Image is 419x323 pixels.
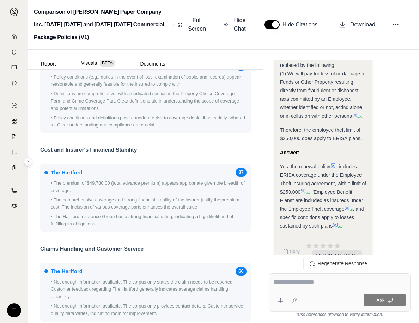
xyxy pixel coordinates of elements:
[34,6,170,44] h2: Comparison of [PERSON_NAME] Paper Company Inc. [DATE]-[DATE] and [DATE]-[DATE] Commercial Package...
[5,99,24,113] a: Single Policy
[7,303,21,317] div: T
[360,113,362,119] span: .
[51,74,247,88] p: • Policy conditions (e.g., duties in the event of loss, examination of books and records) appear ...
[5,61,24,75] a: Prompt Library
[51,90,247,112] p: • Definitions are comprehensive, with a dedicated section in the Property Choice Coverage Form an...
[236,168,246,177] span: 87
[290,249,300,254] span: Copy
[68,57,127,69] button: Visuals
[51,180,247,194] p: • The premium of $49,780.00 (total advance premium) appears appropriate given the breadth of cove...
[312,250,362,262] span: CLICK TO RATE
[376,297,384,303] span: Ask
[280,189,363,212] span: . "Employee Benefit Plans" are included as insureds under the Employee Theft coverage
[303,258,376,269] button: Regenerate Response
[280,206,364,229] span: , and specific conditions apply to losses sustained by such plans
[187,16,207,33] span: Full Screen
[280,71,366,119] span: (1) We will pay for loss of or damage to Funds or Other Property resulting directly from fraudule...
[221,13,250,36] button: Hide Chat
[51,267,83,275] span: The Hartford
[51,213,247,228] p: • The Hartford Insurance Group has a strong financial rating, indicating a high likelihood of ful...
[100,60,115,67] span: BETA
[127,58,178,69] button: Documents
[51,114,247,129] p: • Policy conditions and definitions pose a moderate risk to coverage denial if not strictly adher...
[236,267,246,276] span: 60
[28,58,68,69] button: Report
[5,114,24,128] a: Policy Comparisons
[280,164,366,195] span: includes ERISA coverage under the Employee Theft insuring agreement, with a limit of $250,000
[280,244,303,259] button: Copy
[269,312,411,317] div: *Use references provided to verify information.
[280,127,362,141] span: Therefore, the employee theft limit of $250,000 does apply to ERISA plans.
[318,261,367,266] span: Regenerate Response
[232,16,247,33] span: Hide Chat
[341,223,342,229] span: .
[5,130,24,144] a: Claim Coverage
[5,76,24,90] a: Chat
[280,150,299,155] strong: Answer:
[175,13,210,36] button: Full Screen
[40,144,251,160] h3: Cost and Insurer's Financial Stability
[5,161,24,175] a: Coverage Table
[51,168,83,177] span: The Hartford
[5,145,24,159] a: Custom Report
[5,199,24,213] a: Legal Search Engine
[336,18,378,32] button: Download
[350,20,375,29] span: Download
[5,45,24,59] a: Documents Vault
[51,197,247,211] p: • The comprehensive coverage and strong financial stability of the insurer justify the premium co...
[5,183,24,197] a: Contract Analysis
[5,30,24,44] a: Home
[7,5,21,19] button: Expand sidebar
[280,37,366,68] span: With respect to losses sustained or Discovered by any such [MEDICAL_DATA].1. Employee Theft is re...
[24,157,32,166] button: Expand sidebar
[283,20,322,29] span: Hide Citations
[51,303,247,317] p: • Not enough information available. The corpus only provides contact details. Customer service qu...
[51,279,247,300] p: • Not enough information available. The corpus only states the claim needs to be reported. Custom...
[10,8,18,16] img: Expand sidebar
[40,243,251,259] h3: Claims Handling and Customer Service
[364,294,406,306] button: Ask
[280,164,330,169] span: Yes, the renewal policy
